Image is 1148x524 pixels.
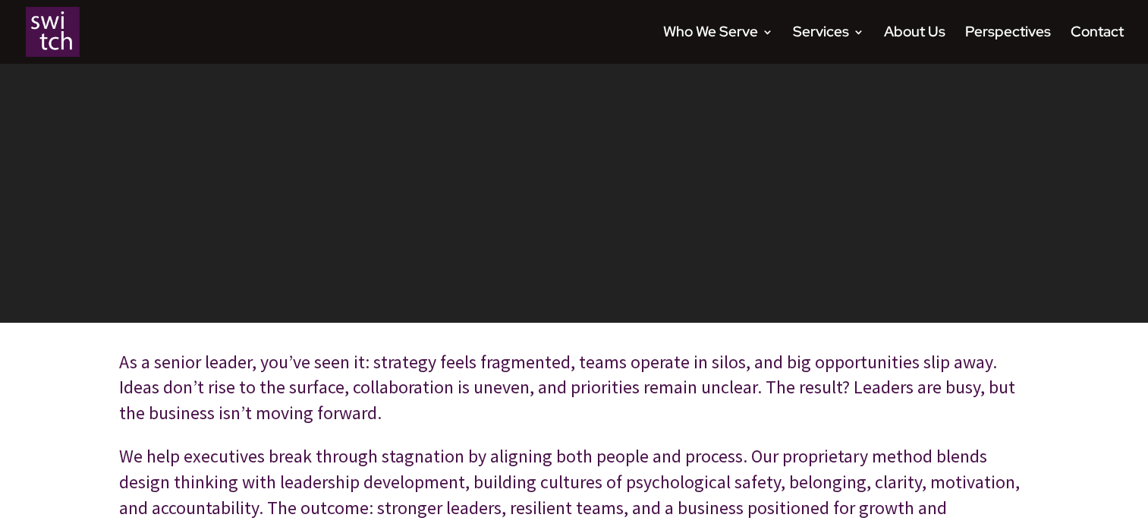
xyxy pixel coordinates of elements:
[793,27,864,64] a: Services
[965,27,1051,64] a: Perspectives
[884,27,945,64] a: About Us
[119,349,1030,444] p: As a senior leader, you’ve seen it: strategy feels fragmented, teams operate in silos, and big op...
[663,27,773,64] a: Who We Serve
[1071,27,1124,64] a: Contact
